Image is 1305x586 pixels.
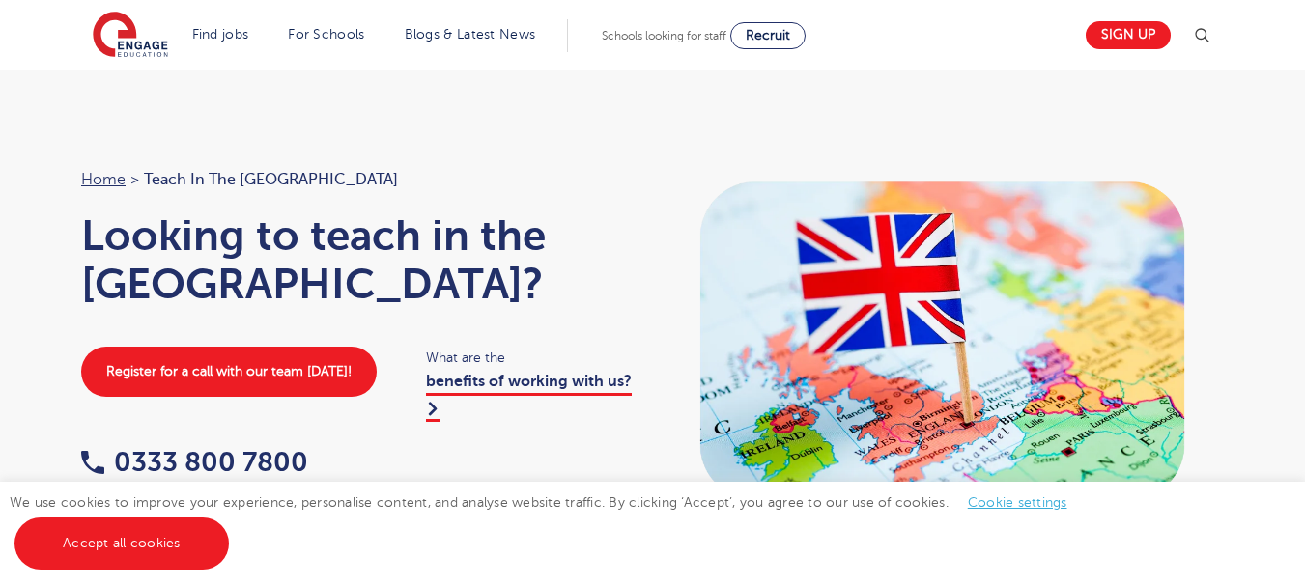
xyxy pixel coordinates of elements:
[81,347,377,397] a: Register for a call with our team [DATE]!
[426,347,634,369] span: What are the
[81,171,126,188] a: Home
[192,27,249,42] a: Find jobs
[746,28,790,42] span: Recruit
[130,171,139,188] span: >
[81,211,634,308] h1: Looking to teach in the [GEOGRAPHIC_DATA]?
[144,167,398,192] span: Teach in the [GEOGRAPHIC_DATA]
[14,517,229,570] a: Accept all cookies
[1086,21,1171,49] a: Sign up
[426,373,632,421] a: benefits of working with us?
[968,495,1067,510] a: Cookie settings
[405,27,536,42] a: Blogs & Latest News
[730,22,806,49] a: Recruit
[81,167,634,192] nav: breadcrumb
[602,29,726,42] span: Schools looking for staff
[10,495,1087,550] span: We use cookies to improve your experience, personalise content, and analyse website traffic. By c...
[288,27,364,42] a: For Schools
[81,447,308,477] a: 0333 800 7800
[93,12,168,60] img: Engage Education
